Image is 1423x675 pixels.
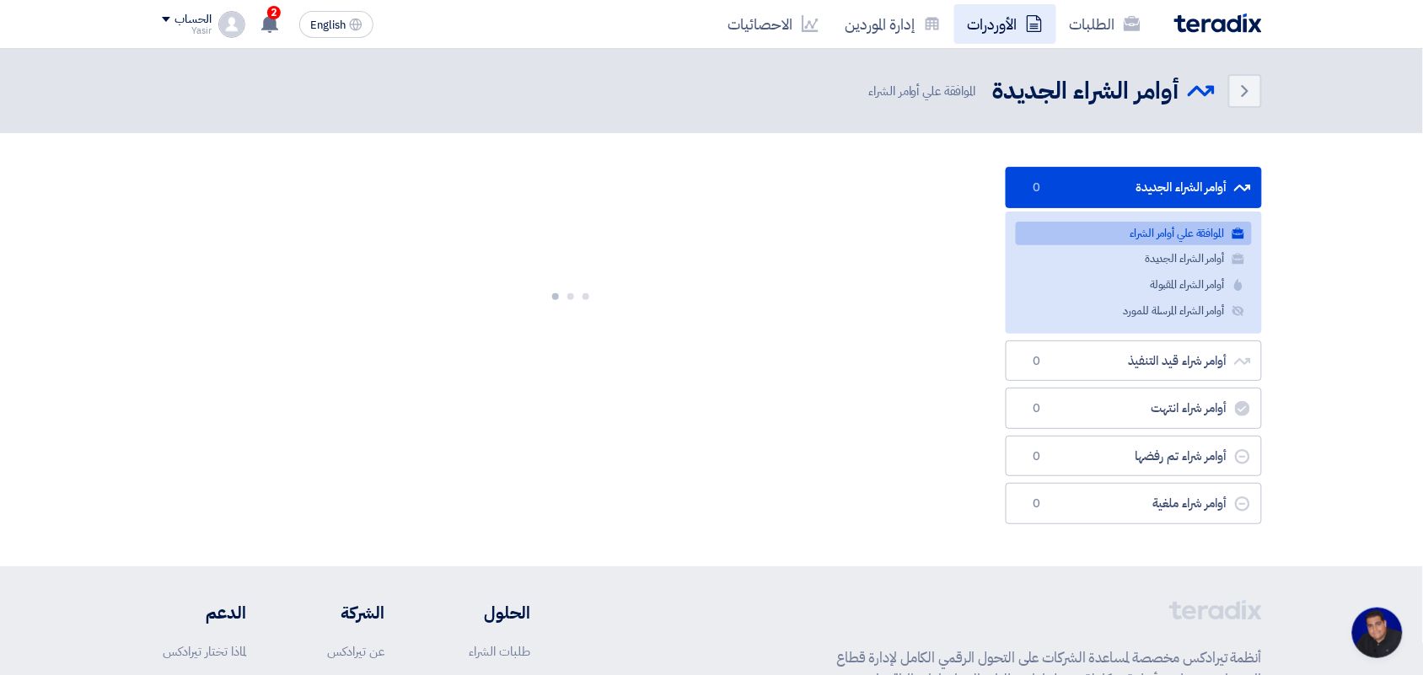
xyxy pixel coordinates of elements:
span: English [310,19,346,31]
li: الدعم [162,600,247,625]
a: أوامر الشراء المرسلة للمورد [1016,299,1252,324]
span: الموافقة علي أوامر الشراء [869,82,980,101]
a: أوامر الشراء الجديدة0 [1006,167,1262,208]
img: profile_test.png [218,11,245,38]
a: طلبات الشراء [469,642,530,661]
li: الحلول [435,600,530,625]
h2: أوامر الشراء الجديدة [993,75,1179,108]
div: Open chat [1352,608,1403,658]
span: 0 [1027,400,1047,417]
a: أوامر شراء انتهت0 [1006,388,1262,429]
a: أوامر شراء قيد التنفيذ0 [1006,340,1262,382]
a: الموافقة علي أوامر الشراء [1016,222,1252,246]
button: English [299,11,373,38]
span: 0 [1027,353,1047,370]
div: الحساب [175,13,212,27]
span: 0 [1027,448,1047,465]
a: لماذا تختار تيرادكس [164,642,247,661]
a: الأوردرات [954,4,1056,44]
a: الاحصائيات [715,4,832,44]
span: 2 [267,6,281,19]
img: Teradix logo [1174,13,1262,33]
a: أوامر الشراء الجديدة [1016,247,1252,271]
a: أوامر شراء ملغية0 [1006,483,1262,524]
div: Yasir [162,26,212,35]
li: الشركة [297,600,384,625]
a: إدارة الموردين [832,4,954,44]
a: عن تيرادكس [327,642,384,661]
a: الطلبات [1056,4,1154,44]
a: أوامر شراء تم رفضها0 [1006,436,1262,477]
span: 0 [1027,179,1047,196]
span: 0 [1027,496,1047,512]
a: أوامر الشراء المقبولة [1016,273,1252,297]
